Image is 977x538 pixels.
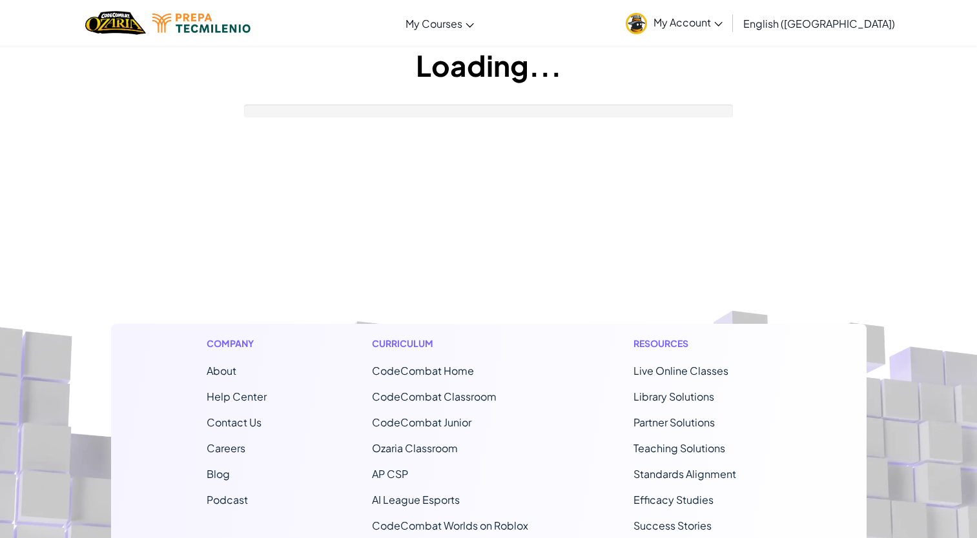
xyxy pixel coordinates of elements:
a: Podcast [207,493,248,506]
a: Blog [207,467,230,481]
h1: Curriculum [372,337,528,350]
span: My Courses [406,17,462,30]
a: AI League Esports [372,493,460,506]
a: Efficacy Studies [633,493,714,506]
a: CodeCombat Junior [372,415,471,429]
a: Careers [207,441,245,455]
a: Ozaria Classroom [372,441,458,455]
a: CodeCombat Classroom [372,390,497,403]
img: Tecmilenio logo [152,14,251,33]
a: My Courses [399,6,480,41]
span: CodeCombat Home [372,364,474,377]
a: Ozaria by CodeCombat logo [85,10,145,36]
a: Library Solutions [633,390,714,403]
h1: Company [207,337,267,350]
a: Live Online Classes [633,364,728,377]
a: CodeCombat Worlds on Roblox [372,519,528,532]
span: My Account [653,15,723,29]
span: English ([GEOGRAPHIC_DATA]) [743,17,895,30]
h1: Resources [633,337,771,350]
a: My Account [619,3,729,43]
a: Teaching Solutions [633,441,725,455]
a: English ([GEOGRAPHIC_DATA]) [737,6,901,41]
img: avatar [626,13,647,34]
span: Contact Us [207,415,262,429]
a: Standards Alignment [633,467,736,481]
img: Home [85,10,145,36]
a: About [207,364,236,377]
a: Success Stories [633,519,712,532]
a: Help Center [207,390,267,403]
a: AP CSP [372,467,408,481]
a: Partner Solutions [633,415,715,429]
